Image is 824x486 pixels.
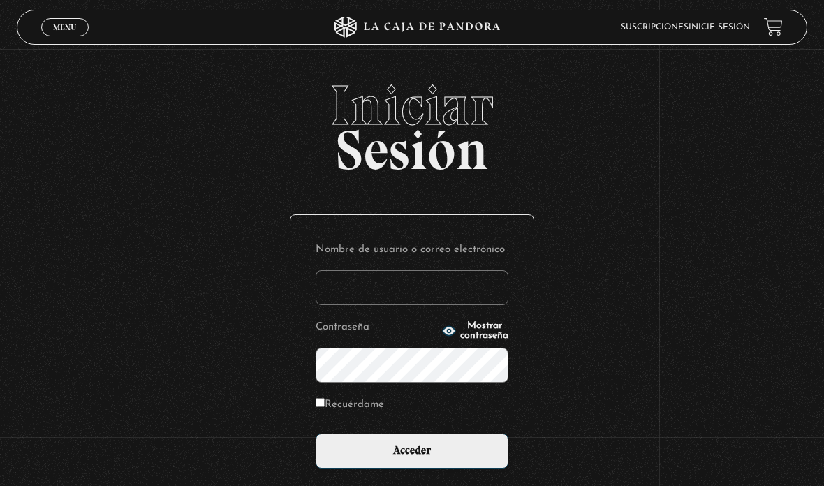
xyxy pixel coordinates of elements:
[17,78,808,133] span: Iniciar
[316,395,384,414] label: Recuérdame
[764,17,783,36] a: View your shopping cart
[316,318,438,337] label: Contraseña
[460,321,508,341] span: Mostrar contraseña
[53,23,76,31] span: Menu
[49,35,82,45] span: Cerrar
[316,240,508,259] label: Nombre de usuario o correo electrónico
[316,434,508,469] input: Acceder
[621,23,689,31] a: Suscripciones
[442,321,508,341] button: Mostrar contraseña
[689,23,750,31] a: Inicie sesión
[17,78,808,167] h2: Sesión
[316,398,325,407] input: Recuérdame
